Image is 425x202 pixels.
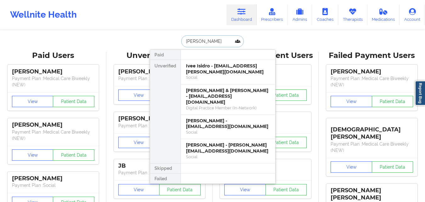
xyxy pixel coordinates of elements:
div: [PERSON_NAME] [PERSON_NAME] [331,187,413,201]
div: Failed [150,174,181,184]
div: Unverified [150,60,181,164]
div: JB [118,162,201,170]
button: View [118,137,160,148]
button: View [331,96,372,107]
button: View [12,96,53,107]
div: Ivee Isidro - [EMAIL_ADDRESS][PERSON_NAME][DOMAIN_NAME] [186,63,270,75]
button: Patient Data [159,184,201,195]
button: Patient Data [372,161,413,173]
button: Patient Data [266,89,307,101]
a: Account [400,4,425,25]
div: Social [186,130,270,135]
div: Skipped [150,164,181,174]
div: [PERSON_NAME] [12,68,94,75]
div: [PERSON_NAME] [12,175,94,182]
p: Payment Plan : Medical Care Biweekly (NEW) [331,75,413,88]
a: Dashboard [226,4,257,25]
div: Unverified Users [111,51,208,61]
div: [PERSON_NAME] [118,68,201,75]
div: [PERSON_NAME] - [EMAIL_ADDRESS][DOMAIN_NAME] [186,118,270,130]
div: [PERSON_NAME] [331,68,413,75]
div: Digital Practice Member (In-Network) [186,105,270,111]
div: [DEMOGRAPHIC_DATA][PERSON_NAME] [331,121,413,141]
div: Paid Users [4,51,102,61]
p: Payment Plan : Medical Care Biweekly (NEW) [331,141,413,153]
button: View [12,149,53,161]
button: Patient Data [266,137,307,148]
button: Patient Data [266,184,307,195]
p: Payment Plan : Unmatched Plan [118,123,201,129]
button: View [331,161,372,173]
a: Therapists [338,4,367,25]
div: [PERSON_NAME] [12,121,94,129]
p: Payment Plan : Medical Care Biweekly (NEW) [12,75,94,88]
a: Prescribers [257,4,288,25]
button: Patient Data [53,149,94,161]
a: Medications [367,4,400,25]
div: [PERSON_NAME] - [PERSON_NAME][EMAIL_ADDRESS][DOMAIN_NAME] [186,142,270,154]
a: Coaches [312,4,338,25]
div: Paid [150,50,181,60]
button: Patient Data [53,96,94,107]
div: [PERSON_NAME] & [PERSON_NAME] - [EMAIL_ADDRESS][DOMAIN_NAME] [186,88,270,105]
a: Admins [288,4,312,25]
div: [PERSON_NAME] [118,115,201,122]
div: Failed Payment Users [323,51,421,61]
div: Social [186,75,270,80]
p: Payment Plan : Unmatched Plan [118,75,201,82]
button: View [118,89,160,101]
p: Payment Plan : Medical Care Biweekly (NEW) [12,129,94,141]
button: View [118,184,160,195]
button: View [224,184,266,195]
p: Payment Plan : Social [12,182,94,188]
p: Payment Plan : Unmatched Plan [118,170,201,176]
div: Social [186,154,270,159]
a: Report Bug [415,81,425,106]
button: Patient Data [372,96,413,107]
